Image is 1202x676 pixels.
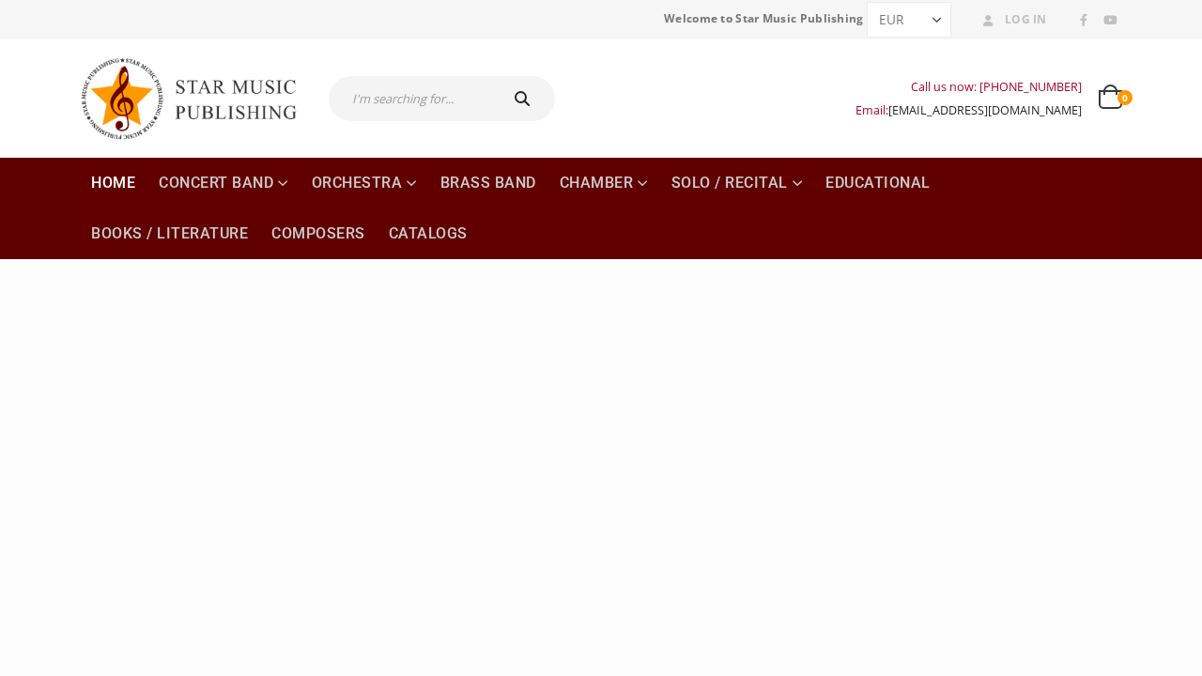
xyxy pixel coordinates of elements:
[378,208,479,259] a: Catalogs
[80,208,259,259] a: Books / Literature
[429,158,547,208] a: Brass Band
[1071,8,1096,33] a: Facebook
[814,158,942,208] a: Educational
[1117,90,1133,105] span: 0
[664,5,864,33] span: Welcome to Star Music Publishing
[888,102,1082,118] a: [EMAIL_ADDRESS][DOMAIN_NAME]
[80,158,146,208] a: Home
[329,76,495,121] input: I'm searching for...
[976,8,1047,32] a: Log In
[548,158,659,208] a: Chamber
[147,158,300,208] a: Concert Band
[855,75,1082,99] div: Call us now: [PHONE_NUMBER]
[855,99,1082,122] div: Email:
[80,49,315,148] img: Star Music Publishing
[660,158,814,208] a: Solo / Recital
[1098,8,1122,33] a: Youtube
[300,158,428,208] a: Orchestra
[495,76,555,121] button: Search
[260,208,377,259] a: Composers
